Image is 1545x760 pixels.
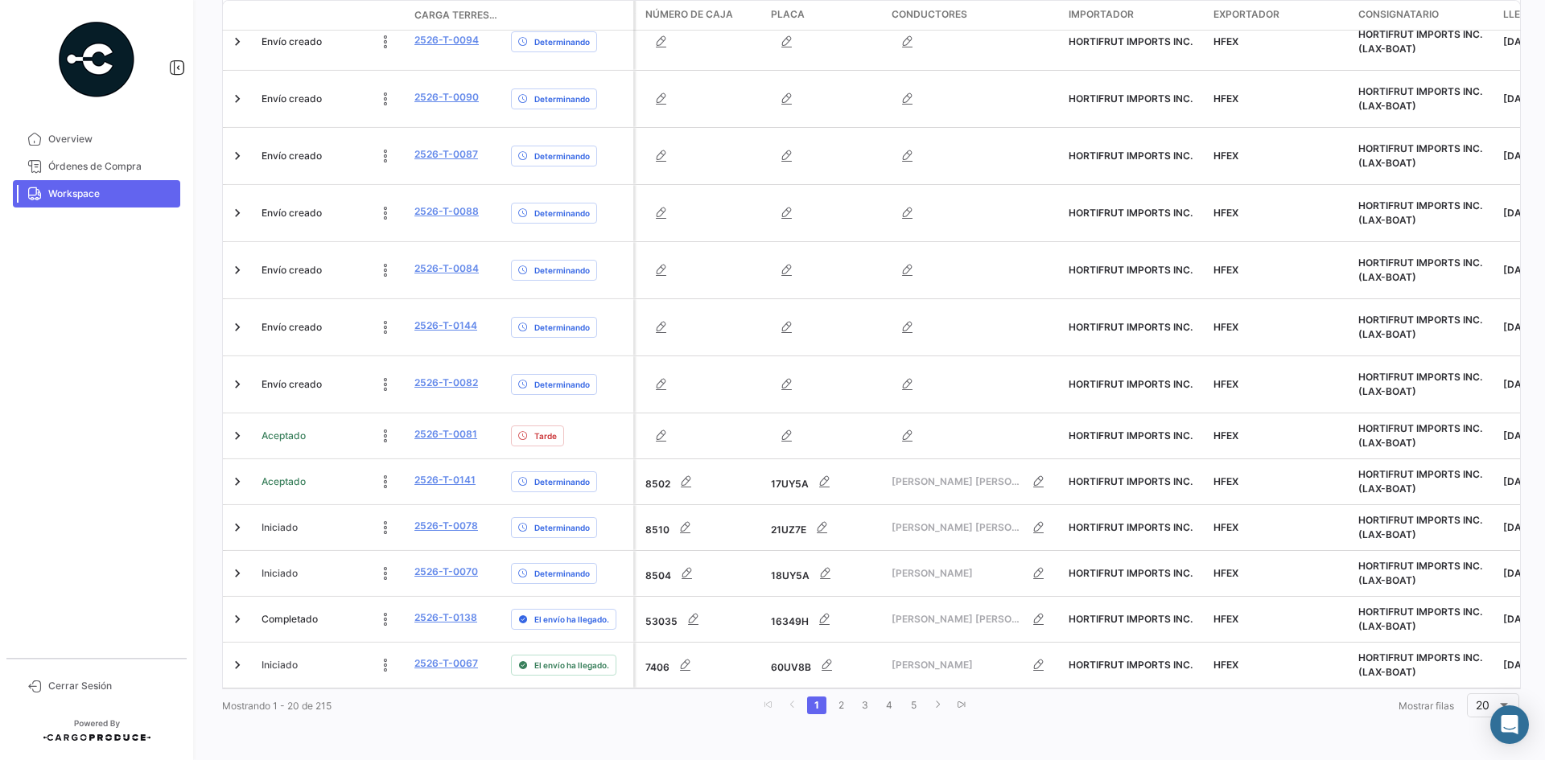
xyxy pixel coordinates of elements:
[1358,514,1482,540] span: HORTIFRUT IMPORTS INC. (LAX-BOAT)
[764,1,885,30] datatable-header-cell: Placa
[831,696,851,714] a: 2
[880,696,899,714] a: 4
[1213,7,1279,22] span: Exportador
[262,320,322,335] span: Envío creado
[1069,613,1193,625] span: HORTIFRUT IMPORTS INC.
[414,33,479,47] a: 2526-T-0094
[534,378,590,391] span: Determinando
[229,319,245,335] a: Expand/Collapse Row
[892,612,1023,626] span: [PERSON_NAME] [PERSON_NAME] [PERSON_NAME]
[414,376,478,390] a: 2526-T-0082
[229,520,245,536] a: Expand/Collapse Row
[408,2,505,29] datatable-header-cell: Carga Terrestre #
[262,612,318,626] span: Completado
[1069,207,1193,219] span: HORTIFRUT IMPORTS INC.
[1358,560,1482,586] span: HORTIFRUT IMPORTS INC. (LAX-BOAT)
[1213,35,1238,47] span: HFEX
[414,519,478,533] a: 2526-T-0078
[534,207,590,220] span: Determinando
[262,520,298,535] span: Iniciado
[877,692,901,719] li: page 4
[1213,264,1238,276] span: HFEX
[534,92,590,105] span: Determinando
[262,474,306,489] span: Aceptado
[1069,521,1193,533] span: HORTIFRUT IMPORTS INC.
[414,656,478,671] a: 2526-T-0067
[805,692,829,719] li: page 1
[505,9,633,22] datatable-header-cell: Delay Status
[414,318,477,333] a: 2526-T-0144
[255,9,408,22] datatable-header-cell: Estado
[1490,705,1529,744] div: Abrir Intercom Messenger
[222,700,332,712] span: Mostrando 1 - 20 de 215
[414,204,479,219] a: 2526-T-0088
[771,557,879,590] div: 18UY5A
[48,132,174,146] span: Overview
[645,649,758,681] div: 7406
[771,511,879,544] div: 21UZ7E
[262,429,306,443] span: Aceptado
[1069,567,1193,579] span: HORTIFRUT IMPORTS INC.
[783,696,802,714] a: go to previous page
[229,611,245,627] a: Expand/Collapse Row
[901,692,925,719] li: page 5
[645,7,733,22] span: Número de Caja
[229,657,245,673] a: Expand/Collapse Row
[855,696,875,714] a: 3
[414,610,477,625] a: 2526-T-0138
[1358,257,1482,283] span: HORTIFRUT IMPORTS INC. (LAX-BOAT)
[645,557,758,590] div: 8504
[1069,659,1193,671] span: HORTIFRUT IMPORTS INC.
[1213,567,1238,579] span: HFEX
[1399,700,1454,712] span: Mostrar filas
[262,263,322,277] span: Envío creado
[414,147,478,162] a: 2526-T-0087
[645,466,758,498] div: 8502
[534,429,557,442] span: Tarde
[1358,651,1482,678] span: HORTIFRUT IMPORTS INC. (LAX-BOAT)
[229,376,245,392] a: Expand/Collapse Row
[771,603,879,635] div: 16349H
[48,187,174,201] span: Workspace
[1213,521,1238,533] span: HFEX
[885,1,1062,30] datatable-header-cell: Conductores
[1213,613,1238,625] span: HFEX
[1358,7,1439,22] span: Consignatario
[229,34,245,50] a: Expand/Collapse Row
[892,474,1023,489] span: [PERSON_NAME] [PERSON_NAME]
[771,7,805,22] span: Placa
[892,520,1023,535] span: [PERSON_NAME] [PERSON_NAME]
[48,159,174,174] span: Órdenes de Compra
[534,613,609,626] span: El envío ha llegado.
[262,377,322,392] span: Envío creado
[771,649,879,681] div: 60UV8B
[1358,314,1482,340] span: HORTIFRUT IMPORTS INC. (LAX-BOAT)
[1358,371,1482,397] span: HORTIFRUT IMPORTS INC. (LAX-BOAT)
[853,692,877,719] li: page 3
[645,603,758,635] div: 53035
[13,125,180,153] a: Overview
[1352,1,1497,30] datatable-header-cell: Consignatario
[414,565,478,579] a: 2526-T-0070
[262,566,298,581] span: Iniciado
[1213,378,1238,390] span: HFEX
[262,35,322,49] span: Envío creado
[229,565,245,581] a: Expand/Collapse Row
[1213,207,1238,219] span: HFEX
[1069,92,1193,105] span: HORTIFRUT IMPORTS INC.
[904,696,923,714] a: 5
[928,696,947,714] a: go to next page
[1213,429,1238,442] span: HFEX
[952,696,971,714] a: go to last page
[807,696,826,714] a: 1
[229,262,245,278] a: Expand/Collapse Row
[414,261,479,276] a: 2526-T-0084
[534,264,590,277] span: Determinando
[229,148,245,164] a: Expand/Collapse Row
[1476,698,1489,712] span: 20
[1358,422,1482,449] span: HORTIFRUT IMPORTS INC. (LAX-BOAT)
[1069,321,1193,333] span: HORTIFRUT IMPORTS INC.
[645,511,758,544] div: 8510
[892,566,1023,581] span: [PERSON_NAME]
[56,19,137,100] img: powered-by.png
